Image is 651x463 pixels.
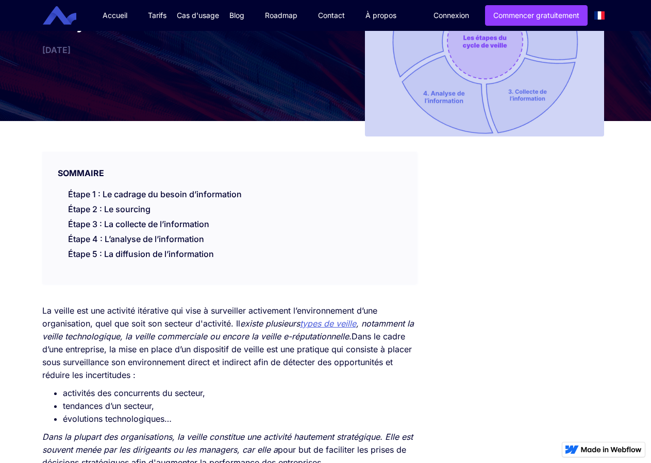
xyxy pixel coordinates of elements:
[68,234,204,244] a: Étape 4 : L’analyse de l’information
[581,447,642,453] img: Made in Webflow
[42,152,417,179] div: SOMMAIRE
[68,204,151,214] a: Étape 2 : Le sourcing
[51,6,84,25] a: home
[68,219,209,229] a: Étape 3 : La collecte de l’information
[300,318,356,329] a: types de veille
[42,432,413,455] em: Dans la plupart des organisations, la veille constitue une activité hautement stratégique. Elle e...
[68,249,214,259] a: Étape 5 : La diffusion de l’information
[68,189,242,199] a: Étape 1 : Le cadrage du besoin d’information
[426,6,477,25] a: Connexion
[240,318,300,329] em: existe plusieurs
[485,5,588,26] a: Commencer gratuitement
[63,387,417,400] li: activités des concurrents du secteur,
[63,400,417,413] li: tendances d’un secteur,
[42,304,417,382] p: La veille est une activité itérative qui vise à surveiller activement l’environnement d’une organ...
[177,10,219,21] div: Cas d'usage
[42,45,321,55] div: [DATE]
[42,318,414,341] em: , notamment la veille technologique, la veille commerciale ou encore la veille e-réputationnelle.
[63,413,417,425] li: évolutions technologiques…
